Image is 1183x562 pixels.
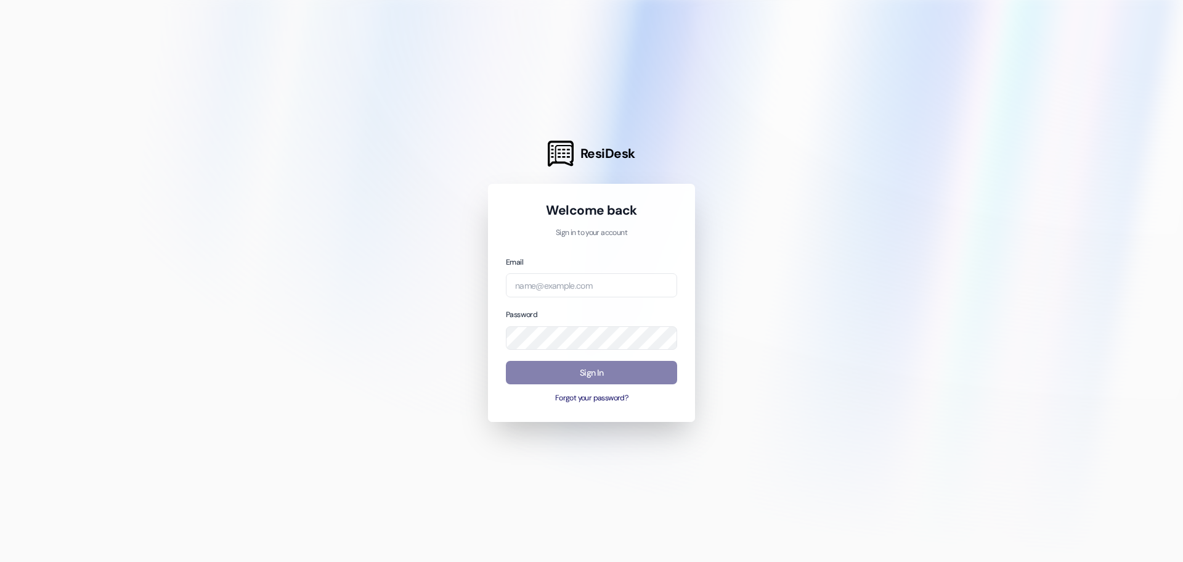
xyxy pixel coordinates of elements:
label: Email [506,257,523,267]
h1: Welcome back [506,202,677,219]
span: ResiDesk [580,145,635,162]
p: Sign in to your account [506,228,677,239]
img: ResiDesk Logo [548,141,574,167]
button: Forgot your password? [506,393,677,404]
input: name@example.com [506,273,677,297]
button: Sign In [506,361,677,385]
label: Password [506,310,537,320]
